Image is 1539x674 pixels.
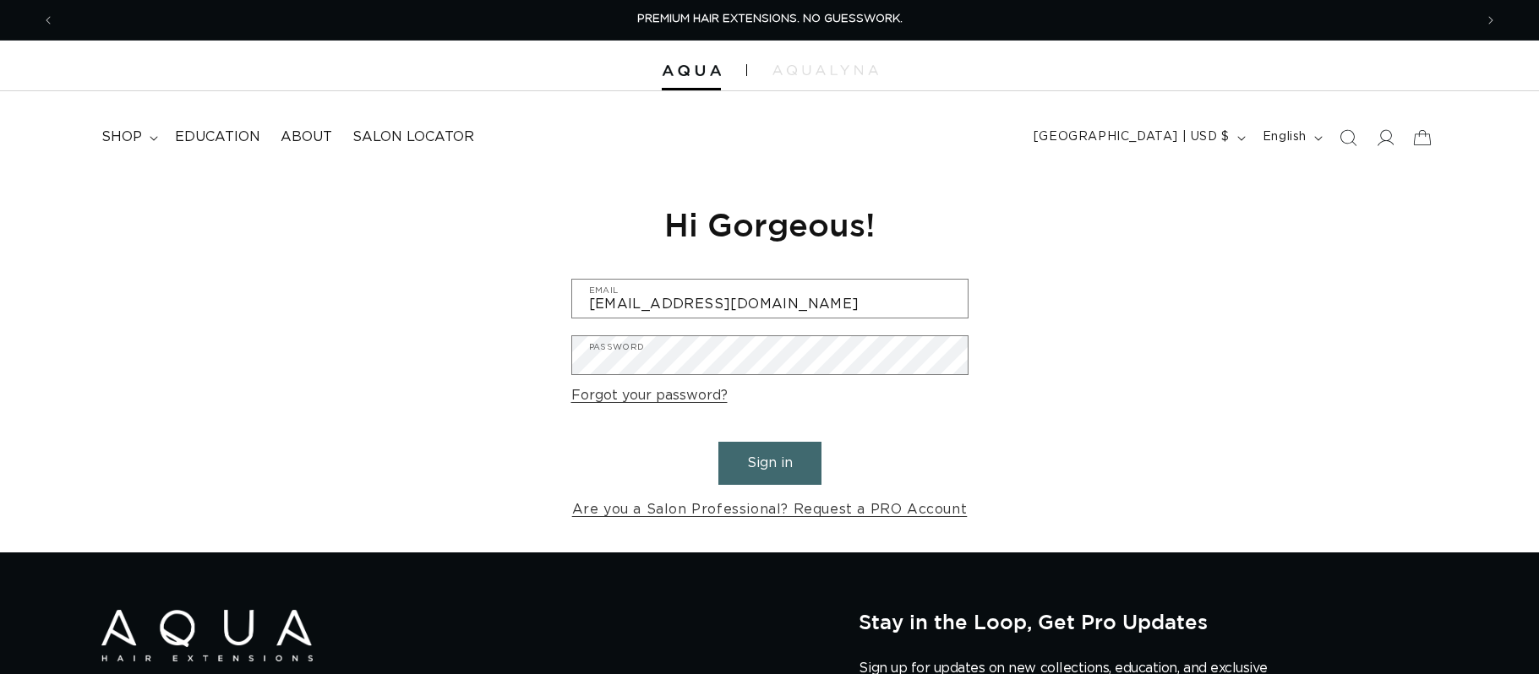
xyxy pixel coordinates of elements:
[270,118,342,156] a: About
[572,280,968,318] input: Email
[91,118,165,156] summary: shop
[101,128,142,146] span: shop
[1034,128,1230,146] span: [GEOGRAPHIC_DATA] | USD $
[637,14,903,24] span: PREMIUM HAIR EXTENSIONS. NO GUESSWORK.
[1329,119,1367,156] summary: Search
[718,442,821,485] button: Sign in
[101,610,313,661] img: Aqua Hair Extensions
[772,65,878,75] img: aqualyna.com
[352,128,474,146] span: Salon Locator
[342,118,484,156] a: Salon Locator
[165,118,270,156] a: Education
[1023,122,1252,154] button: [GEOGRAPHIC_DATA] | USD $
[175,128,260,146] span: Education
[1263,128,1307,146] span: English
[1252,122,1329,154] button: English
[572,497,968,522] a: Are you a Salon Professional? Request a PRO Account
[30,4,67,36] button: Previous announcement
[281,128,332,146] span: About
[859,610,1438,633] h2: Stay in the Loop, Get Pro Updates
[662,65,721,77] img: Aqua Hair Extensions
[571,204,969,245] h1: Hi Gorgeous!
[1472,4,1509,36] button: Next announcement
[571,383,728,408] a: Forgot your password?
